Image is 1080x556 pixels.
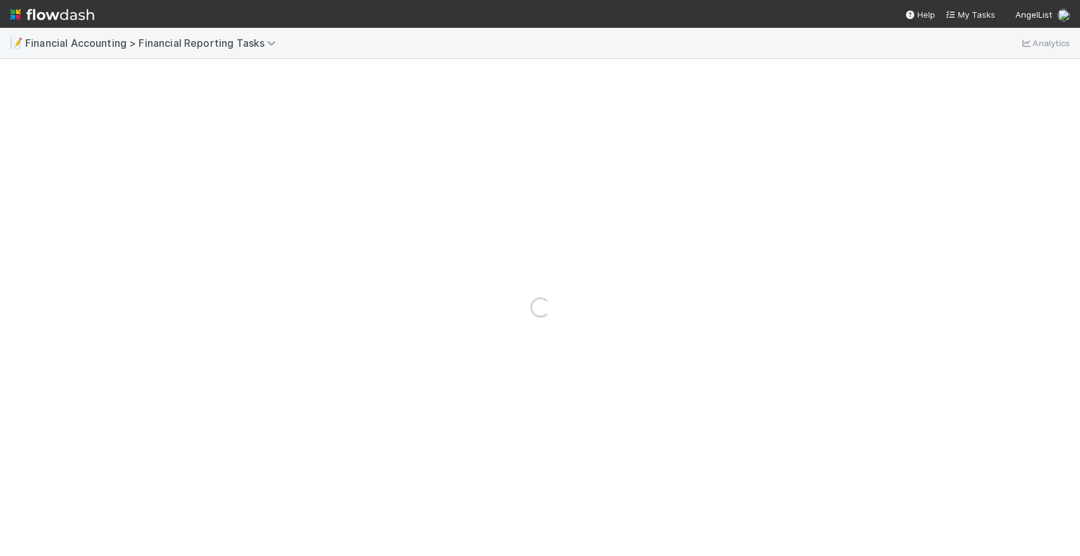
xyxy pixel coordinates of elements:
a: Analytics [1020,35,1070,51]
img: logo-inverted-e16ddd16eac7371096b0.svg [10,4,94,25]
img: avatar_c7c7de23-09de-42ad-8e02-7981c37ee075.png [1057,9,1070,22]
a: My Tasks [945,8,995,21]
div: Help [905,8,935,21]
span: AngelList [1015,9,1052,20]
span: Financial Accounting > Financial Reporting Tasks [25,37,282,49]
span: 📝 [10,37,23,48]
span: My Tasks [945,9,995,20]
